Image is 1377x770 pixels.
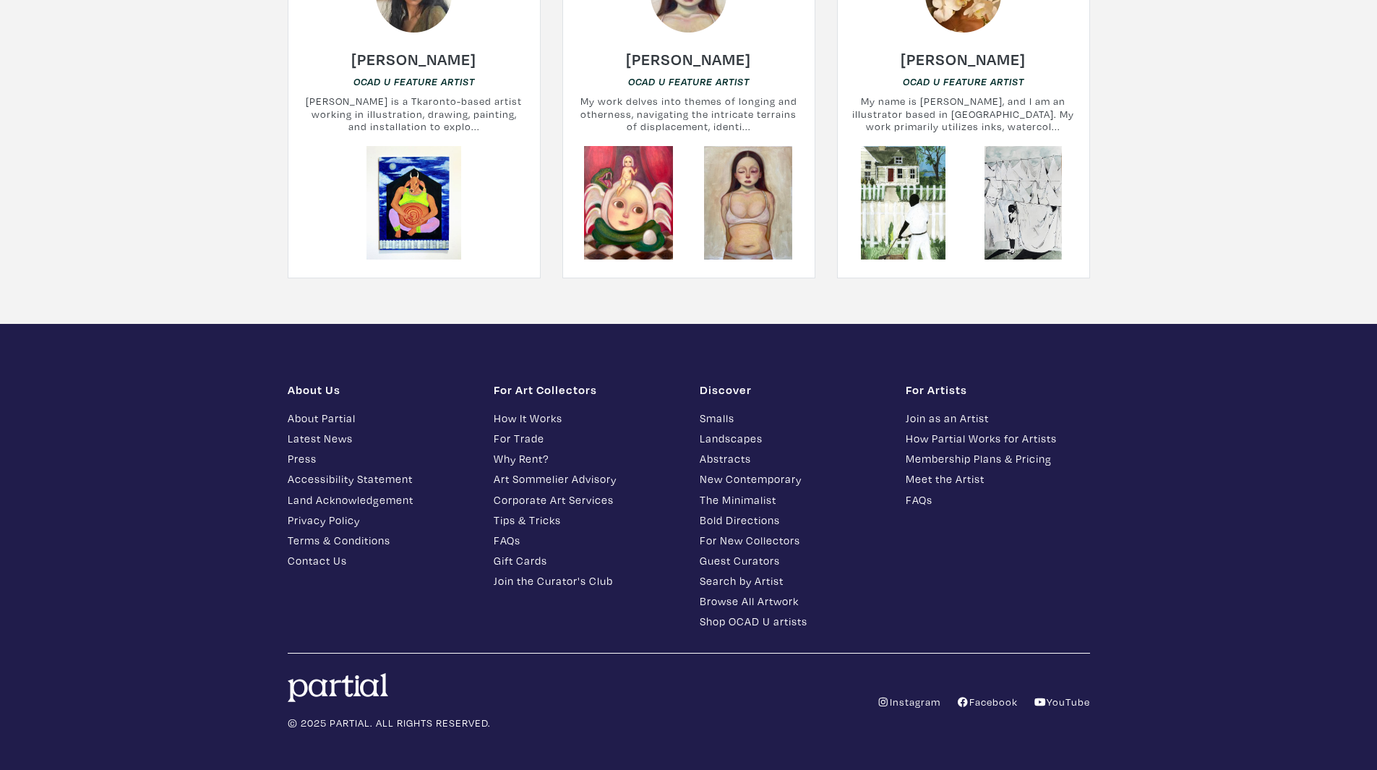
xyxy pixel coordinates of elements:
small: [PERSON_NAME] is a Tkaronto-based artist working in illustration, drawing, painting, and installa... [288,95,540,133]
em: OCAD U Feature Artist [353,76,475,87]
a: Guest Curators [700,552,884,569]
a: How Partial Works for Artists [906,430,1090,447]
a: Shop OCAD U artists [700,613,884,630]
a: How It Works [494,410,678,427]
a: Abstracts [700,450,884,467]
h6: [PERSON_NAME] [901,49,1026,69]
small: My name is [PERSON_NAME], and I am an illustrator based in [GEOGRAPHIC_DATA]. My work primarily u... [838,95,1089,133]
h1: For Art Collectors [494,382,678,397]
a: Why Rent? [494,450,678,467]
a: The Minimalist [700,492,884,508]
a: Tips & Tricks [494,512,678,529]
em: OCAD U Feature Artist [628,76,750,87]
a: About Partial [288,410,472,427]
a: Art Sommelier Advisory [494,471,678,487]
a: OCAD U Feature Artist [903,74,1024,88]
a: Landscapes [700,430,884,447]
a: Privacy Policy [288,512,472,529]
a: Instagram [877,695,940,709]
a: Smalls [700,410,884,427]
a: Search by Artist [700,573,884,589]
a: Corporate Art Services [494,492,678,508]
a: New Contemporary [700,471,884,487]
a: YouTube [1034,695,1090,709]
a: Meet the Artist [906,471,1090,487]
a: Gift Cards [494,552,678,569]
a: FAQs [494,532,678,549]
a: OCAD U Feature Artist [628,74,750,88]
a: FAQs [906,492,1090,508]
a: Latest News [288,430,472,447]
em: OCAD U Feature Artist [903,76,1024,87]
a: Land Acknowledgement [288,492,472,508]
h1: About Us [288,382,472,397]
a: For New Collectors [700,532,884,549]
h1: Discover [700,382,884,397]
a: [PERSON_NAME] [351,46,476,62]
a: Membership Plans & Pricing [906,450,1090,467]
a: Browse All Artwork [700,593,884,609]
div: © 2025 PARTIAL. ALL RIGHTS RESERVED. [277,673,689,731]
a: Bold Directions [700,512,884,529]
a: Accessibility Statement [288,471,472,487]
small: My work delves into themes of longing and otherness, navigating the intricate terrains of displac... [563,95,815,133]
a: Join the Curator's Club [494,573,678,589]
a: [PERSON_NAME] [626,46,751,62]
h1: For Artists [906,382,1090,397]
a: Contact Us [288,552,472,569]
a: Join as an Artist [906,410,1090,427]
a: Facebook [956,695,1018,709]
a: Terms & Conditions [288,532,472,549]
a: Press [288,450,472,467]
a: For Trade [494,430,678,447]
img: logo.svg [288,673,389,702]
h6: [PERSON_NAME] [351,49,476,69]
h6: [PERSON_NAME] [626,49,751,69]
a: [PERSON_NAME] [901,46,1026,62]
a: OCAD U Feature Artist [353,74,475,88]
